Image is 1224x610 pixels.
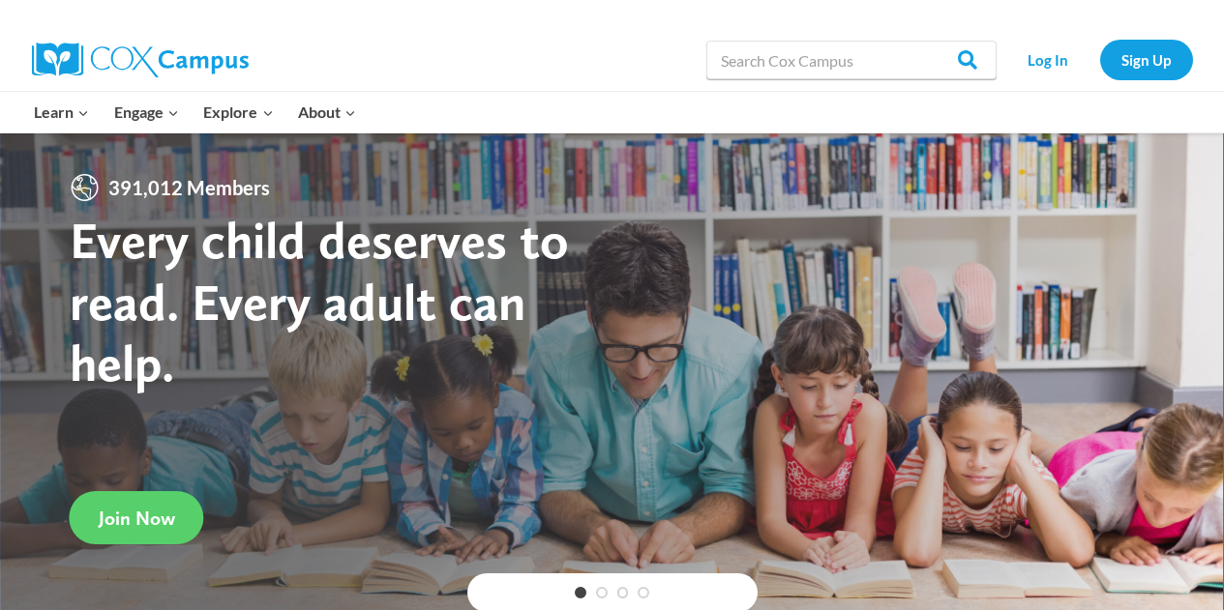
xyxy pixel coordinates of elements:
a: Sign Up [1100,40,1193,79]
span: Join Now [99,507,175,530]
span: 391,012 Members [101,172,278,203]
span: Engage [114,100,179,125]
input: Search Cox Campus [706,41,997,79]
a: 1 [575,587,586,598]
nav: Secondary Navigation [1006,40,1193,79]
span: Explore [203,100,273,125]
strong: Every child deserves to read. Every adult can help. [70,209,569,393]
nav: Primary Navigation [22,92,369,132]
a: Log In [1006,40,1090,79]
a: 3 [617,587,629,598]
span: About [298,100,356,125]
a: Join Now [70,491,204,544]
span: Learn [34,100,89,125]
a: 4 [638,587,649,598]
img: Cox Campus [32,43,249,77]
a: 2 [596,587,608,598]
